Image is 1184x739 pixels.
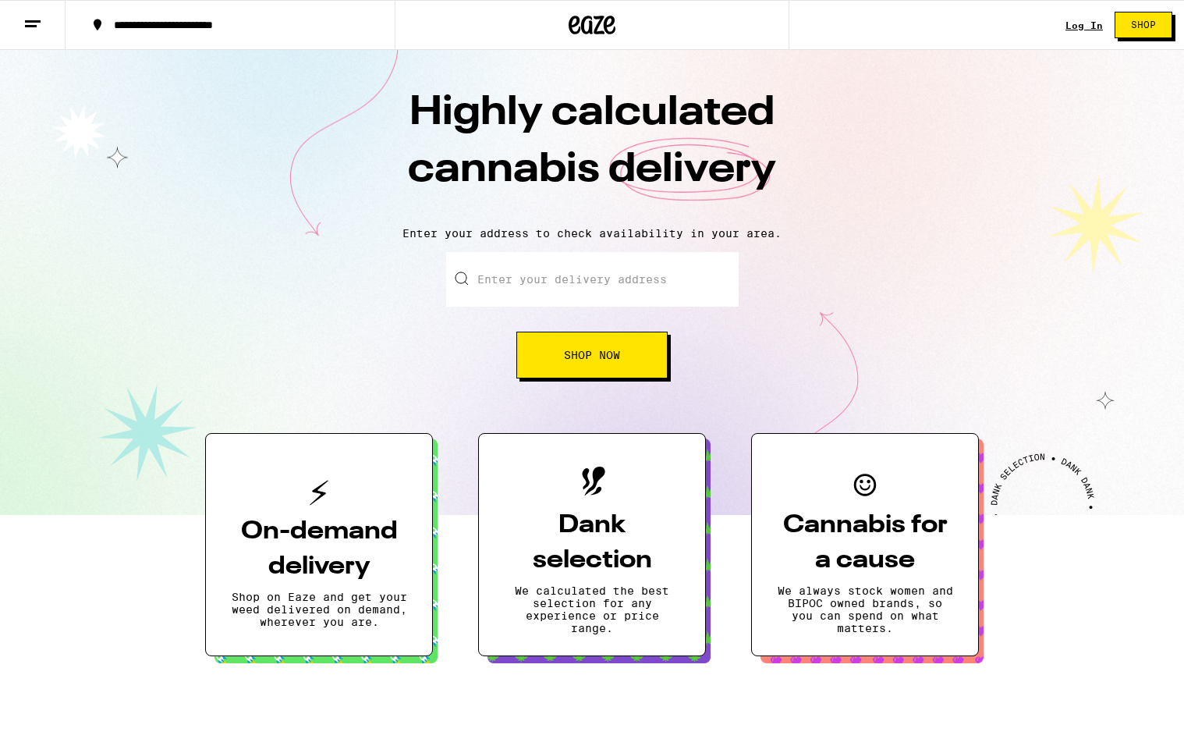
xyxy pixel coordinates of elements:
[478,433,706,656] button: Dank selectionWe calculated the best selection for any experience or price range.
[205,433,433,656] button: On-demand deliveryShop on Eaze and get your weed delivered on demand, wherever you are.
[751,433,979,656] button: Cannabis for a causeWe always stock women and BIPOC owned brands, so you can spend on what matters.
[504,508,680,578] h3: Dank selection
[446,252,739,307] input: Enter your delivery address
[16,227,1168,240] p: Enter your address to check availability in your area.
[1065,20,1103,30] div: Log In
[1131,20,1156,30] span: Shop
[319,85,865,215] h1: Highly calculated cannabis delivery
[1084,692,1168,731] iframe: Opens a widget where you can find more information
[231,591,407,628] p: Shop on Eaze and get your weed delivered on demand, wherever you are.
[777,584,953,634] p: We always stock women and BIPOC owned brands, so you can spend on what matters.
[516,332,668,378] button: Shop Now
[777,508,953,578] h3: Cannabis for a cause
[564,350,620,361] span: Shop Now
[231,514,407,584] h3: On-demand delivery
[1115,12,1172,38] button: Shop
[504,584,680,634] p: We calculated the best selection for any experience or price range.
